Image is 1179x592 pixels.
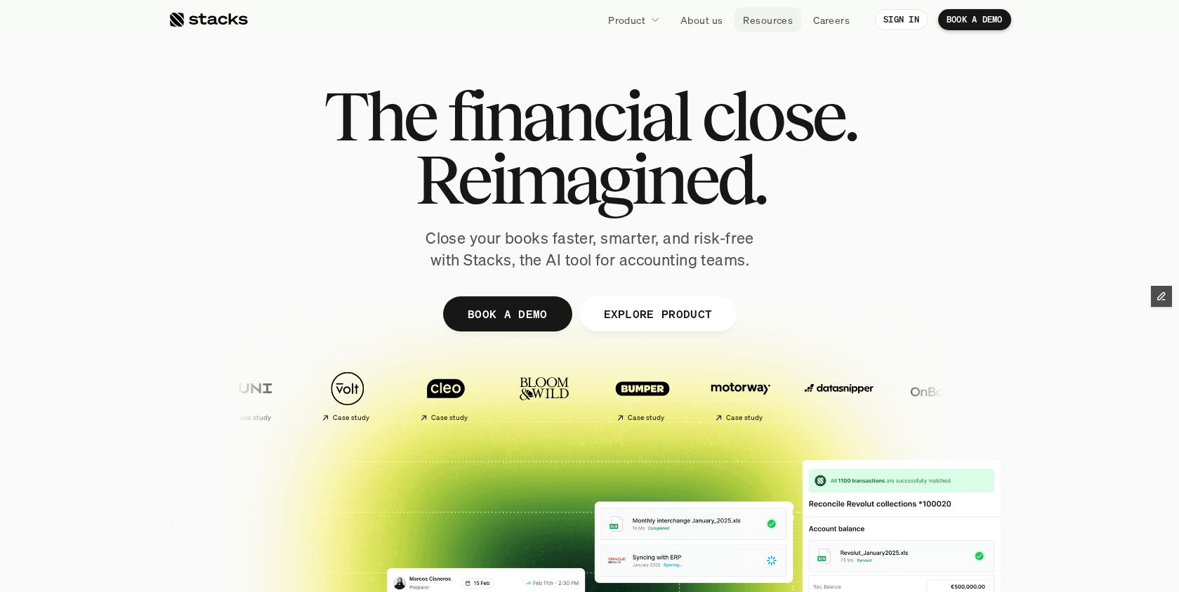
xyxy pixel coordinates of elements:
[735,7,801,32] a: Resources
[813,13,850,27] p: Careers
[447,84,690,147] span: financial
[608,13,645,27] p: Product
[166,325,228,335] a: Privacy Policy
[883,15,919,25] p: SIGN IN
[875,9,928,30] a: SIGN IN
[414,228,765,271] p: Close your books faster, smarter, and risk-free with Stacks, the AI tool for accounting teams.
[329,414,367,422] h2: Case study
[947,15,1003,25] p: BOOK A DEMO
[702,84,856,147] span: close.
[231,414,268,422] h2: Case study
[938,9,1011,30] a: BOOK A DEMO
[593,364,685,428] a: Case study
[579,296,737,331] a: EXPLORE PRODUCT
[624,414,661,422] h2: Case study
[324,84,435,147] span: The
[397,364,488,428] a: Case study
[723,414,760,422] h2: Case study
[442,296,572,331] a: BOOK A DEMO
[805,7,858,32] a: Careers
[467,303,547,324] p: BOOK A DEMO
[298,364,390,428] a: Case study
[680,13,723,27] p: About us
[1151,286,1172,307] button: Edit Framer Content
[672,7,731,32] a: About us
[692,364,783,428] a: Case study
[743,13,793,27] p: Resources
[428,414,465,422] h2: Case study
[200,364,291,428] a: Case study
[414,147,765,211] span: Reimagined.
[603,303,712,324] p: EXPLORE PRODUCT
